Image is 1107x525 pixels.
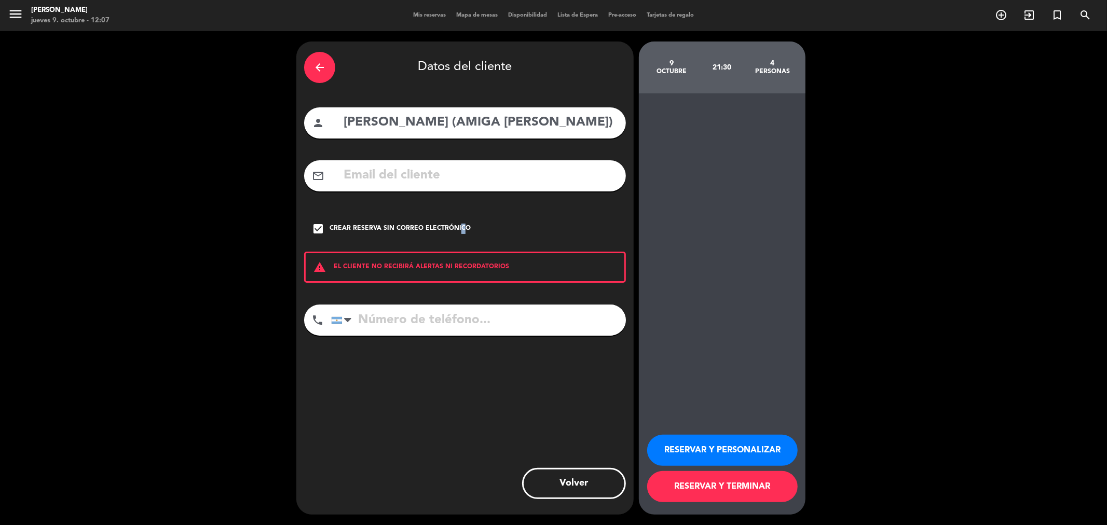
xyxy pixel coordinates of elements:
span: Mis reservas [408,12,451,18]
i: arrow_back [313,61,326,74]
div: 21:30 [697,49,747,86]
span: Mapa de mesas [451,12,503,18]
span: Pre-acceso [603,12,641,18]
div: octubre [647,67,697,76]
button: menu [8,6,23,25]
div: 9 [647,59,697,67]
i: mail_outline [312,170,324,182]
input: Número de teléfono... [331,305,626,336]
input: Nombre del cliente [343,112,618,133]
div: personas [747,67,798,76]
div: EL CLIENTE NO RECIBIRÁ ALERTAS NI RECORDATORIOS [304,252,626,283]
button: RESERVAR Y TERMINAR [647,471,798,502]
i: exit_to_app [1023,9,1035,21]
div: Argentina: +54 [332,305,356,335]
i: search [1079,9,1091,21]
i: check_box [312,223,324,235]
span: Tarjetas de regalo [641,12,699,18]
button: Volver [522,468,626,499]
span: Lista de Espera [552,12,603,18]
i: turned_in_not [1051,9,1063,21]
i: warning [306,261,334,273]
div: Crear reserva sin correo electrónico [330,224,471,234]
i: add_circle_outline [995,9,1007,21]
i: menu [8,6,23,22]
button: RESERVAR Y PERSONALIZAR [647,435,798,466]
div: Datos del cliente [304,49,626,86]
i: phone [311,314,324,326]
i: person [312,117,324,129]
div: [PERSON_NAME] [31,5,110,16]
span: Disponibilidad [503,12,552,18]
div: jueves 9. octubre - 12:07 [31,16,110,26]
input: Email del cliente [343,165,618,186]
div: 4 [747,59,798,67]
